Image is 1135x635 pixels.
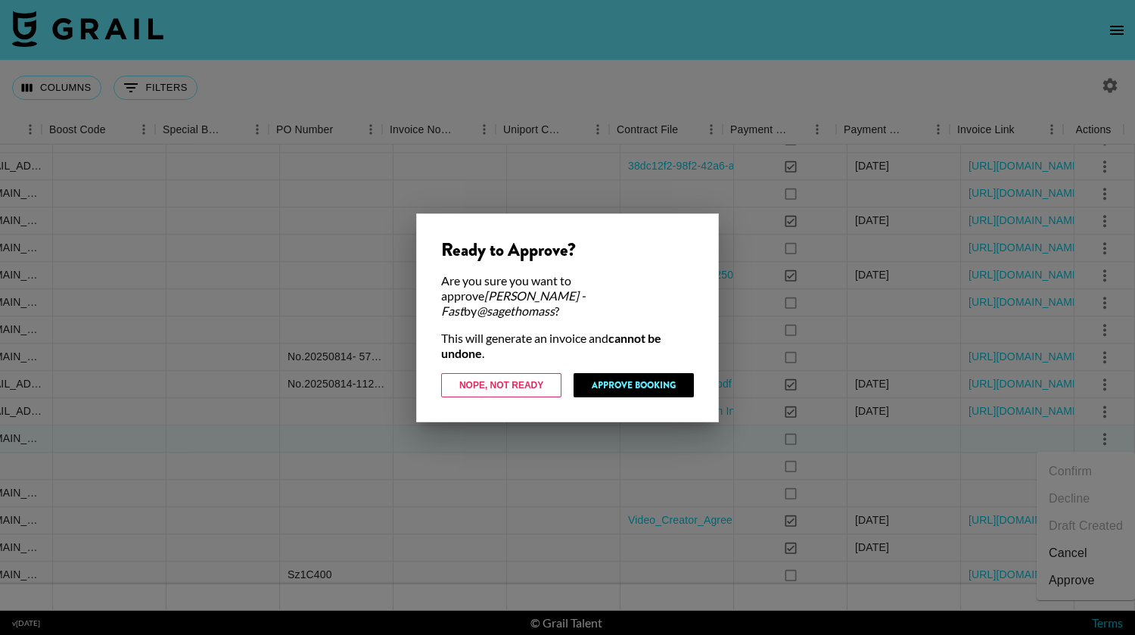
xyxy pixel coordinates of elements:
[441,238,694,261] div: Ready to Approve?
[441,273,694,319] div: Are you sure you want to approve by ?
[441,331,661,360] strong: cannot be undone
[574,373,694,397] button: Approve Booking
[441,331,694,361] div: This will generate an invoice and .
[441,373,561,397] button: Nope, Not Ready
[441,288,586,318] em: [PERSON_NAME] - Fast
[477,303,555,318] em: @ sagethomass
